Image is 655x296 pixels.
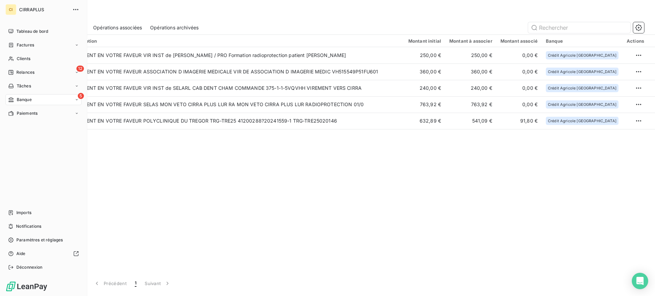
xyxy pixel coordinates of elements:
[548,86,616,90] span: Crédit Agricole [GEOGRAPHIC_DATA]
[16,210,31,216] span: Imports
[449,38,492,44] div: Montant à associer
[5,281,48,292] img: Logo LeanPay
[496,113,542,129] td: 91,80 €
[632,273,648,289] div: Open Intercom Messenger
[17,83,31,89] span: Tâches
[71,38,400,44] div: Description
[548,119,616,123] span: Crédit Agricole [GEOGRAPHIC_DATA]
[141,276,175,291] button: Suivant
[500,38,538,44] div: Montant associé
[548,102,616,107] span: Crédit Agricole [GEOGRAPHIC_DATA]
[408,38,441,44] div: Montant initial
[627,38,644,44] div: Actions
[67,113,404,129] td: VIREMENT EN VOTRE FAVEUR POLYCLINIQUE DU TREGOR TRG-TRE25 41200288?20241559-1 TRG-TRE25020146
[404,47,445,64] td: 250,00 €
[548,70,616,74] span: Crédit Agricole [GEOGRAPHIC_DATA]
[404,64,445,80] td: 360,00 €
[404,96,445,113] td: 763,92 €
[16,69,34,75] span: Relances
[5,248,82,259] a: Aide
[67,47,404,64] td: VIREMENT EN VOTRE FAVEUR VIR INST de [PERSON_NAME] / PRO Formation radioprotection patient [PERSO...
[546,38,618,44] div: Banque
[16,223,41,229] span: Notifications
[16,251,26,257] span: Aide
[496,96,542,113] td: 0,00 €
[78,93,84,99] span: 5
[496,64,542,80] td: 0,00 €
[67,64,404,80] td: VIREMENT EN VOTRE FAVEUR ASSOCIATION D IMAGERIE MEDICALE VIR DE ASSOCIATION D IMAGERIE MEDIC VH51...
[93,24,142,31] span: Opérations associées
[528,22,630,33] input: Rechercher
[404,80,445,96] td: 240,00 €
[16,237,63,243] span: Paramètres et réglages
[16,28,48,34] span: Tableau de bord
[496,80,542,96] td: 0,00 €
[17,42,34,48] span: Factures
[76,66,84,72] span: 12
[135,280,136,287] span: 1
[548,53,616,57] span: Crédit Agricole [GEOGRAPHIC_DATA]
[445,47,496,64] td: 250,00 €
[67,80,404,96] td: VIREMENT EN VOTRE FAVEUR VIR INST de SELARL CAB DENT CHAM COMMANDE 375-1-1-5VQVHH VIREMENT VERS C...
[445,113,496,129] td: 541,09 €
[89,276,131,291] button: Précédent
[445,64,496,80] td: 360,00 €
[445,80,496,96] td: 240,00 €
[17,97,32,103] span: Banque
[150,24,199,31] span: Opérations archivées
[5,4,16,15] div: CI
[445,96,496,113] td: 763,92 €
[404,113,445,129] td: 632,89 €
[496,47,542,64] td: 0,00 €
[17,110,38,116] span: Paiements
[67,96,404,113] td: VIREMENT EN VOTRE FAVEUR SELAS MON VETO CIRRA PLUS LUR RA MON VETO CIRRA PLUS LUR RADIOPROTECTION...
[17,56,30,62] span: Clients
[16,264,43,270] span: Déconnexion
[131,276,141,291] button: 1
[19,7,68,12] span: CIRRAPLUS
